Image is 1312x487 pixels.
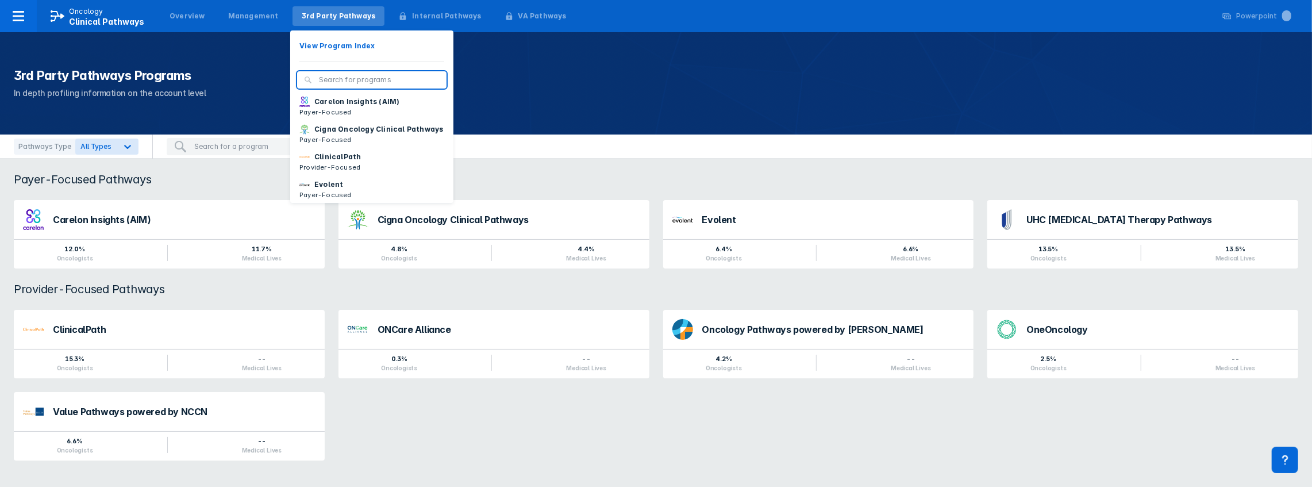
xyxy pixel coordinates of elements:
[242,436,282,446] div: --
[663,310,974,378] a: Oncology Pathways powered by [PERSON_NAME]4.2%Oncologists--Medical Lives
[706,255,742,262] div: Oncologists
[314,179,343,190] p: Evolent
[299,135,443,145] p: Payer-Focused
[314,152,361,162] p: ClinicalPath
[290,148,453,176] button: ClinicalPathProvider-Focused
[566,244,606,254] div: 4.4%
[702,215,965,224] div: Evolent
[891,244,930,254] div: 6.6%
[299,152,310,162] img: via-oncology.png
[290,176,453,204] button: EvolentPayer-Focused
[299,190,352,200] p: Payer-Focused
[381,365,417,371] div: Oncologists
[518,11,567,21] div: VA Pathways
[242,354,282,363] div: --
[1030,255,1067,262] div: Oncologists
[23,408,44,416] img: value-pathways-nccn.png
[1030,365,1067,371] div: Oncologists
[672,319,693,340] img: dfci-pathways.png
[987,310,1298,378] a: OneOncology2.5%Oncologists--Medical Lives
[1030,244,1067,254] div: 13.5%
[299,179,310,190] img: new-century-health.png
[1236,11,1291,21] div: Powerpoint
[378,325,640,334] div: ONCare Alliance
[314,124,443,135] p: Cigna Oncology Clinical Pathways
[1215,365,1255,371] div: Medical Lives
[299,97,310,107] img: carelon-insights.png
[293,6,385,26] a: 3rd Party Pathways
[14,67,1298,84] h1: 3rd Party Pathways Programs
[290,121,453,148] button: Cigna Oncology Clinical PathwaysPayer-Focused
[57,447,93,454] div: Oncologists
[706,244,742,254] div: 6.4%
[996,209,1017,230] img: uhc-pathways.png
[69,6,103,17] p: Oncology
[381,354,417,363] div: 0.3%
[14,310,325,378] a: ClinicalPath15.3%Oncologists--Medical Lives
[1272,447,1298,473] div: Contact Support
[160,6,214,26] a: Overview
[338,310,649,378] a: ONCare Alliance0.3%Oncologists--Medical Lives
[242,365,282,371] div: Medical Lives
[381,244,417,254] div: 4.8%
[170,11,205,21] div: Overview
[14,200,325,269] a: Carelon Insights (AIM)12.0%Oncologists11.7%Medical Lives
[23,319,44,340] img: via-oncology.png
[290,37,453,55] a: View Program Index
[290,93,453,121] button: Carelon Insights (AIM)Payer-Focused
[69,17,144,26] span: Clinical Pathways
[314,97,399,107] p: Carelon Insights (AIM)
[381,255,417,262] div: Oncologists
[1030,354,1067,363] div: 2.5%
[242,244,282,254] div: 11.7%
[228,11,279,21] div: Management
[57,255,93,262] div: Oncologists
[57,436,93,446] div: 6.6%
[194,141,305,152] input: Search for a program
[663,200,974,269] a: Evolent6.4%Oncologists6.6%Medical Lives
[338,200,649,269] a: Cigna Oncology Clinical Pathways4.8%Oncologists4.4%Medical Lives
[53,407,316,416] div: Value Pathways powered by NCCN
[57,365,93,371] div: Oncologists
[891,354,930,363] div: --
[891,255,930,262] div: Medical Lives
[702,325,965,334] div: Oncology Pathways powered by [PERSON_NAME]
[566,365,606,371] div: Medical Lives
[672,209,693,230] img: new-century-health.png
[302,11,376,21] div: 3rd Party Pathways
[57,354,93,363] div: 15.3%
[412,11,481,21] div: Internal Pathways
[219,6,288,26] a: Management
[378,215,640,224] div: Cigna Oncology Clinical Pathways
[299,124,310,135] img: cigna-oncology-clinical-pathways.png
[1215,244,1255,254] div: 13.5%
[1215,255,1255,262] div: Medical Lives
[706,354,742,363] div: 4.2%
[53,325,316,334] div: ClinicalPath
[348,319,368,340] img: oncare-alliance.png
[14,139,75,155] div: Pathways Type
[566,255,606,262] div: Medical Lives
[14,86,1298,100] p: In depth profiling information on the account level
[1215,354,1255,363] div: --
[242,255,282,262] div: Medical Lives
[14,392,325,461] a: Value Pathways powered by NCCN6.6%Oncologists--Medical Lives
[242,447,282,454] div: Medical Lives
[299,162,361,172] p: Provider-Focused
[53,215,316,224] div: Carelon Insights (AIM)
[987,200,1298,269] a: UHC [MEDICAL_DATA] Therapy Pathways13.5%Oncologists13.5%Medical Lives
[80,142,111,151] span: All Types
[1026,325,1289,334] div: OneOncology
[1026,215,1289,224] div: UHC [MEDICAL_DATA] Therapy Pathways
[57,244,93,254] div: 12.0%
[299,107,399,117] p: Payer-Focused
[891,365,930,371] div: Medical Lives
[348,209,368,230] img: cigna-oncology-clinical-pathways.png
[996,319,1017,340] img: oneoncology.png
[566,354,606,363] div: --
[299,41,375,51] p: View Program Index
